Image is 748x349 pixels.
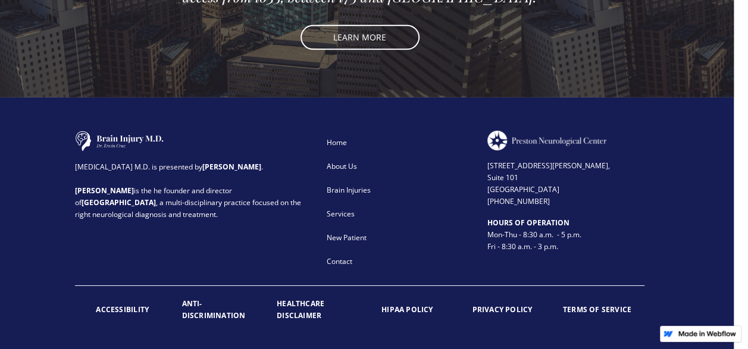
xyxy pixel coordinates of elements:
[96,304,149,315] strong: ACCESSIBILITY
[326,137,471,149] div: Home
[550,286,645,334] a: TERMS OF SERVICE
[320,178,477,202] a: Brain Injuries
[320,226,477,250] a: New Patient
[170,286,265,334] a: ANTI-DISCRIMINATION
[301,25,420,50] a: LEARN MORE
[360,286,455,334] a: HIPAA POLICY
[320,250,477,273] a: Contact
[202,162,261,172] strong: [PERSON_NAME]
[82,197,156,207] strong: [GEOGRAPHIC_DATA]
[75,286,170,334] a: ACCESSIBILITY
[487,217,644,253] div: Mon-Thu - 8:30 a.m. - 5 p.m. Fri - 8:30 a.m. - 3 p.m.
[487,218,569,228] strong: HOURS OF OPERATION ‍
[472,304,532,315] strong: PRIVACY POLICY
[320,131,477,155] a: Home
[326,256,471,268] div: Contact
[326,184,471,196] div: Brain Injuries
[182,298,246,320] strong: ANTI-DISCRIMINATION
[326,161,471,172] div: About Us
[75,185,134,196] strong: [PERSON_NAME]
[265,286,360,334] a: HEALTHCARE DISCLAIMER
[320,155,477,178] a: About Us
[381,304,433,315] strong: HIPAA POLICY
[277,298,324,320] strong: HEALTHCARE DISCLAIMER
[326,208,471,220] div: Services
[75,152,311,221] div: [MEDICAL_DATA] M.D. is presented by . is the he founder and director of , a multi-disciplinary pr...
[455,286,550,334] a: PRIVACY POLICY
[326,232,471,244] div: New Patient
[563,304,631,315] strong: TERMS OF SERVICE
[320,202,477,226] a: Services
[487,150,644,207] div: [STREET_ADDRESS][PERSON_NAME], Suite 101 [GEOGRAPHIC_DATA] [PHONE_NUMBER]
[678,331,736,337] img: Made in Webflow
